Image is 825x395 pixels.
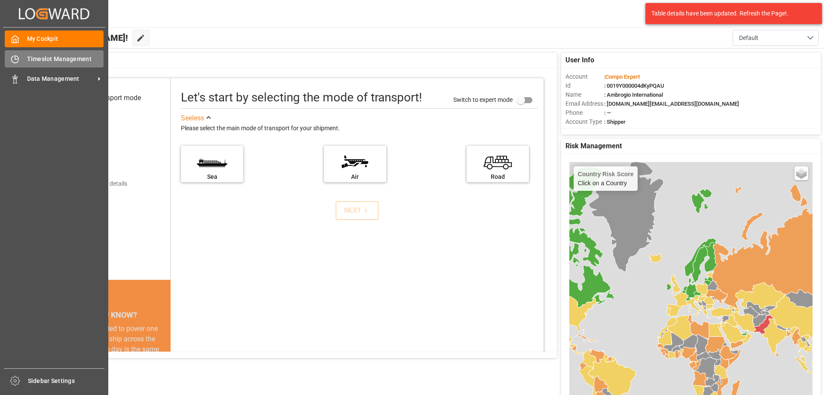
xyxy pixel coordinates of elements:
[604,92,663,98] span: : Ambrogio International
[604,110,611,116] span: : —
[5,50,104,67] a: Timeslot Management
[57,324,160,386] div: The energy needed to power one large container ship across the ocean in a single day is the same ...
[733,30,819,46] button: open menu
[739,34,758,43] span: Default
[27,55,104,64] span: Timeslot Management
[604,83,664,89] span: : 0019Y000004dKyPQAU
[565,99,604,108] span: Email Address
[181,89,422,107] div: Let's start by selecting the mode of transport!
[36,30,128,46] span: Hello [PERSON_NAME]!
[336,201,379,220] button: NEXT
[565,72,604,81] span: Account
[46,306,171,324] div: DID YOU KNOW?
[181,113,204,123] div: See less
[471,172,525,181] div: Road
[565,108,604,117] span: Phone
[28,377,105,386] span: Sidebar Settings
[181,123,538,134] div: Please select the main mode of transport for your shipment.
[27,34,104,43] span: My Cockpit
[794,166,808,180] a: Layers
[185,172,239,181] div: Sea
[453,96,513,103] span: Switch to expert mode
[565,117,604,126] span: Account Type
[27,74,95,83] span: Data Management
[578,171,634,178] h4: Country Risk Score
[565,90,604,99] span: Name
[578,171,634,187] div: Click on a Country
[344,205,370,216] div: NEXT
[605,73,640,80] span: Compo Expert
[651,9,810,18] div: Table details have been updated. Refresh the Page!.
[604,101,739,107] span: : [DOMAIN_NAME][EMAIL_ADDRESS][DOMAIN_NAME]
[604,73,640,80] span: :
[604,119,626,125] span: : Shipper
[5,31,104,47] a: My Cockpit
[565,81,604,90] span: Id
[565,55,594,65] span: User Info
[328,172,382,181] div: Air
[565,141,622,151] span: Risk Management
